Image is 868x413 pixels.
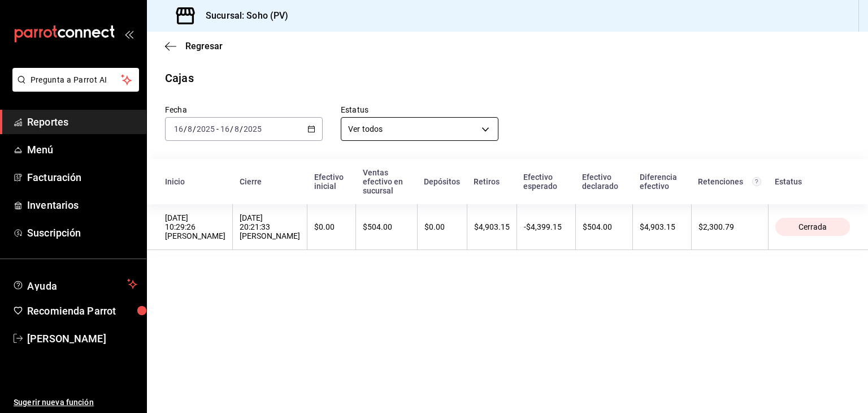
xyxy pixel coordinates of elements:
[12,68,139,92] button: Pregunta a Parrot AI
[424,222,460,231] div: $0.00
[582,173,626,191] div: Efectivo declarado
[173,124,184,134] input: --
[14,397,137,408] span: Sugerir nueva función
[230,124,233,134] span: /
[165,41,223,51] button: Regresar
[640,222,684,231] div: $4,903.15
[165,213,225,240] div: [DATE] 10:29:26 [PERSON_NAME]
[197,9,289,23] h3: Sucursal: Soho (PV)
[640,173,685,191] div: Diferencia efectivo
[165,70,194,87] div: Cajas
[27,225,137,240] span: Suscripción
[698,177,761,186] div: Retenciones
[243,124,262,134] input: ----
[31,74,121,86] span: Pregunta a Parrot AI
[27,142,137,157] span: Menú
[314,173,349,191] div: Efectivo inicial
[27,197,137,213] span: Inventarios
[234,124,240,134] input: --
[524,222,568,231] div: -$4,399.15
[240,177,301,186] div: Cierre
[27,170,137,185] span: Facturación
[424,177,460,186] div: Depósitos
[775,177,850,186] div: Estatus
[185,41,223,51] span: Regresar
[474,177,510,186] div: Retiros
[196,124,215,134] input: ----
[474,222,510,231] div: $4,903.15
[27,277,123,291] span: Ayuda
[165,177,226,186] div: Inicio
[124,29,133,38] button: open_drawer_menu
[341,117,498,141] div: Ver todos
[583,222,626,231] div: $504.00
[752,177,761,186] svg: Total de retenciones de propinas registradas
[27,331,137,346] span: [PERSON_NAME]
[193,124,196,134] span: /
[216,124,219,134] span: -
[187,124,193,134] input: --
[523,173,568,191] div: Efectivo esperado
[363,168,410,195] div: Ventas efectivo en sucursal
[220,124,230,134] input: --
[27,303,137,319] span: Recomienda Parrot
[794,222,831,231] span: Cerrada
[8,82,139,94] a: Pregunta a Parrot AI
[240,124,243,134] span: /
[363,222,410,231] div: $504.00
[314,222,349,231] div: $0.00
[341,106,498,114] label: Estatus
[27,114,137,130] span: Reportes
[165,106,323,114] label: Fecha
[184,124,187,134] span: /
[240,213,300,240] div: [DATE] 20:21:33 [PERSON_NAME]
[698,222,761,231] div: $2,300.79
